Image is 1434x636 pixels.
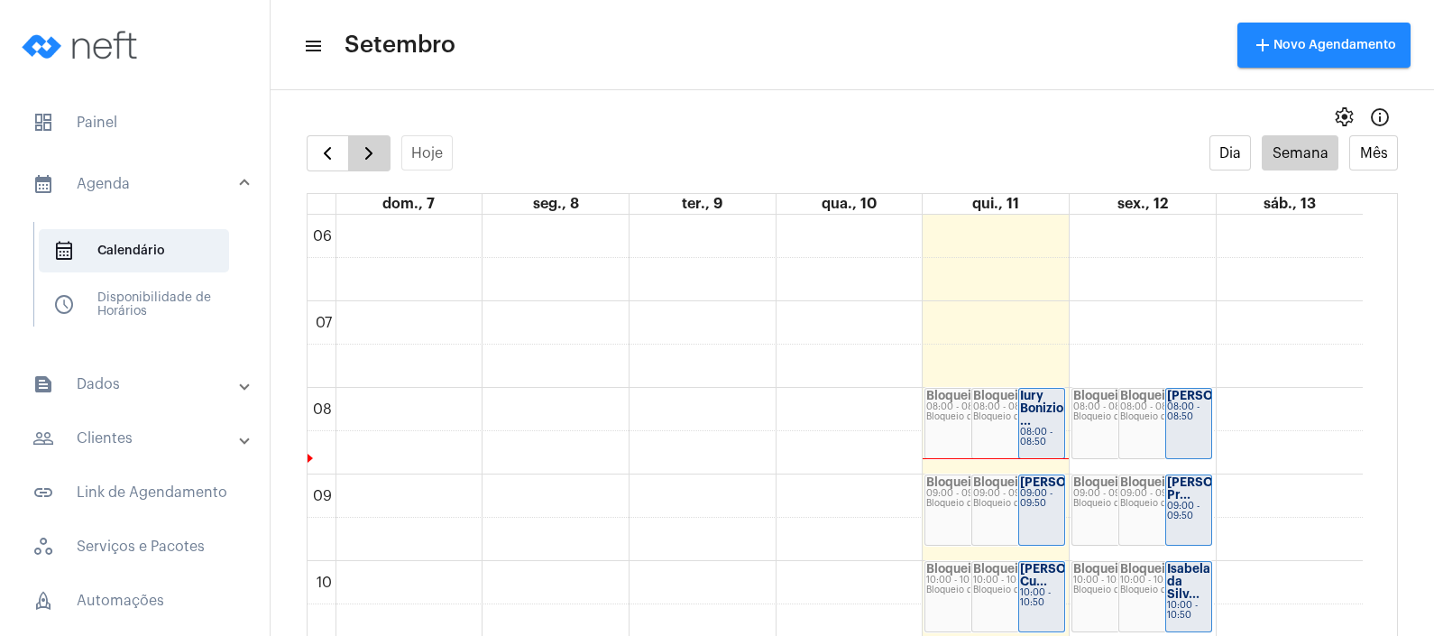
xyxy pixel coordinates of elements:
[1020,588,1063,608] div: 10:00 - 10:50
[309,488,336,504] div: 09
[1073,563,1126,575] strong: Bloqueio
[18,525,252,568] span: Serviços e Pacotes
[1120,390,1172,401] strong: Bloqueio
[1114,194,1172,214] a: 12 de setembro de 2025
[18,579,252,622] span: Automações
[1073,576,1163,585] div: 10:00 - 10:50
[1120,476,1172,488] strong: Bloqueio
[1073,390,1126,401] strong: Bloqueio
[1020,476,1132,488] strong: [PERSON_NAME]...
[973,412,1063,422] div: Bloqueio de agenda
[1120,499,1210,509] div: Bloqueio de agenda
[1020,489,1063,509] div: 09:00 - 09:50
[11,155,270,213] mat-expansion-panel-header: sidenav iconAgenda
[14,9,150,81] img: logo-neft-novo-2.png
[1369,106,1391,128] mat-icon: Info
[1120,402,1210,412] div: 08:00 - 08:50
[379,194,438,214] a: 7 de setembro de 2025
[32,373,54,395] mat-icon: sidenav icon
[345,31,455,60] span: Setembro
[1073,499,1163,509] div: Bloqueio de agenda
[1120,489,1210,499] div: 09:00 - 09:50
[11,213,270,352] div: sidenav iconAgenda
[1073,402,1163,412] div: 08:00 - 08:50
[39,283,229,327] span: Disponibilidade de Horários
[1120,563,1172,575] strong: Bloqueio
[926,576,1016,585] div: 10:00 - 10:50
[926,476,979,488] strong: Bloqueio
[1167,390,1268,401] strong: [PERSON_NAME]
[1209,135,1252,171] button: Dia
[11,417,270,460] mat-expansion-panel-header: sidenav iconClientes
[1252,34,1273,56] mat-icon: add
[529,194,583,214] a: 8 de setembro de 2025
[1120,585,1210,595] div: Bloqueio de agenda
[303,35,321,57] mat-icon: sidenav icon
[32,590,54,612] span: sidenav icon
[1262,135,1338,171] button: Semana
[53,240,75,262] span: sidenav icon
[1073,489,1163,499] div: 09:00 - 09:50
[969,194,1023,214] a: 11 de setembro de 2025
[39,229,229,272] span: Calendário
[1120,576,1210,585] div: 10:00 - 10:50
[1167,601,1210,621] div: 10:00 - 10:50
[32,373,241,395] mat-panel-title: Dados
[32,428,241,449] mat-panel-title: Clientes
[32,536,54,558] span: sidenav icon
[1020,563,1121,587] strong: [PERSON_NAME] Cu...
[32,112,54,134] span: sidenav icon
[973,563,1025,575] strong: Bloqueio
[1167,402,1210,422] div: 08:00 - 08:50
[926,390,979,401] strong: Bloqueio
[1120,412,1210,422] div: Bloqueio de agenda
[312,315,336,331] div: 07
[1020,428,1063,447] div: 08:00 - 08:50
[32,173,241,195] mat-panel-title: Agenda
[1362,99,1398,135] button: Info
[1252,39,1396,51] span: Novo Agendamento
[973,390,1025,401] strong: Bloqueio
[307,135,349,171] button: Semana Anterior
[313,575,336,591] div: 10
[18,101,252,144] span: Painel
[1167,502,1210,521] div: 09:00 - 09:50
[1020,390,1071,427] strong: Iury Bonizioli ...
[973,489,1063,499] div: 09:00 - 09:50
[348,135,391,171] button: Próximo Semana
[926,489,1016,499] div: 09:00 - 09:50
[1073,476,1126,488] strong: Bloqueio
[973,476,1025,488] strong: Bloqueio
[11,363,270,406] mat-expansion-panel-header: sidenav iconDados
[1167,476,1268,501] strong: [PERSON_NAME] Pr...
[1333,106,1355,128] span: settings
[32,482,54,503] mat-icon: sidenav icon
[678,194,726,214] a: 9 de setembro de 2025
[926,585,1016,595] div: Bloqueio de agenda
[1167,563,1210,600] strong: Isabela da Silv...
[32,428,54,449] mat-icon: sidenav icon
[818,194,880,214] a: 10 de setembro de 2025
[973,585,1063,595] div: Bloqueio de agenda
[926,412,1016,422] div: Bloqueio de agenda
[926,499,1016,509] div: Bloqueio de agenda
[1326,99,1362,135] button: settings
[973,499,1063,509] div: Bloqueio de agenda
[1237,23,1411,68] button: Novo Agendamento
[926,402,1016,412] div: 08:00 - 08:50
[1260,194,1319,214] a: 13 de setembro de 2025
[1349,135,1398,171] button: Mês
[32,173,54,195] mat-icon: sidenav icon
[973,402,1063,412] div: 08:00 - 08:50
[1073,585,1163,595] div: Bloqueio de agenda
[1073,412,1163,422] div: Bloqueio de agenda
[309,228,336,244] div: 06
[53,294,75,316] span: sidenav icon
[309,401,336,418] div: 08
[18,471,252,514] span: Link de Agendamento
[401,135,454,171] button: Hoje
[973,576,1063,585] div: 10:00 - 10:50
[926,563,979,575] strong: Bloqueio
